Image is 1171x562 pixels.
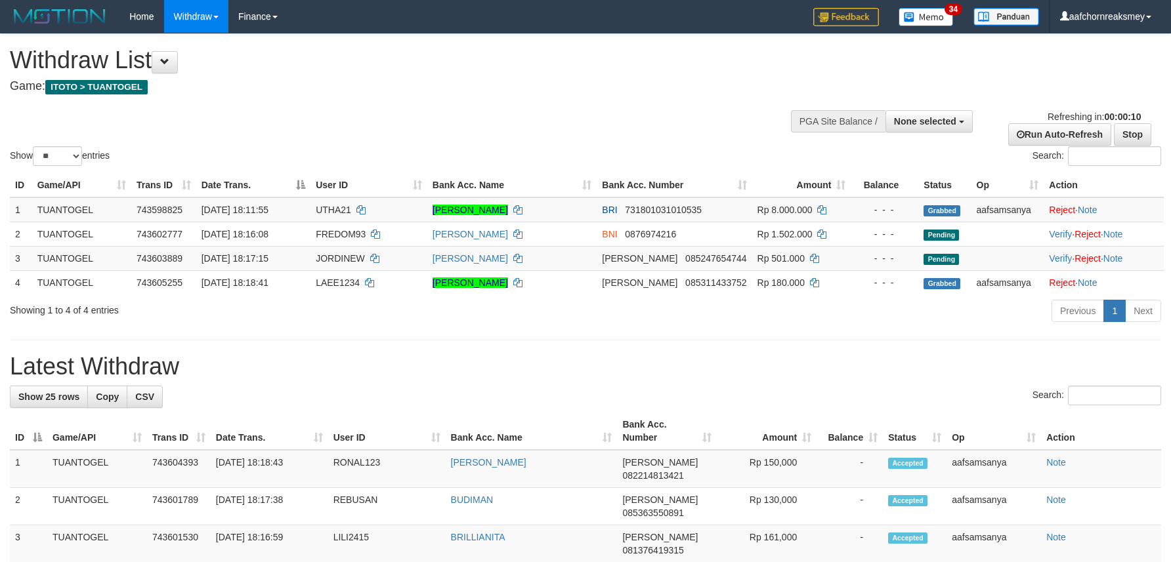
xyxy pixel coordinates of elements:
span: [DATE] 18:17:15 [202,253,268,264]
button: None selected [885,110,973,132]
td: TUANTOGEL [32,270,131,294]
span: Show 25 rows [18,391,79,402]
a: Verify [1049,229,1072,239]
th: Bank Acc. Name: activate to sort column ascending [446,412,618,450]
span: Copy 082214813421 to clipboard [622,470,683,481]
span: Accepted [888,495,927,506]
span: BNI [602,229,617,239]
a: Next [1125,300,1161,322]
td: TUANTOGEL [32,246,131,270]
td: · · [1044,246,1164,270]
span: [DATE] 18:16:08 [202,229,268,239]
td: 743604393 [147,450,211,488]
img: Feedback.jpg [813,8,879,26]
td: aafsamsanya [971,270,1044,294]
a: [PERSON_NAME] [433,229,508,239]
a: BUDIMAN [451,494,494,505]
a: Note [1103,253,1123,264]
th: Status: activate to sort column ascending [883,412,947,450]
th: Amount: activate to sort column ascending [752,173,851,197]
div: PGA Site Balance / [791,110,885,132]
div: - - - [856,276,913,289]
th: Action [1044,173,1164,197]
a: Note [1078,277,1097,288]
span: JORDINEW [316,253,365,264]
span: Refreshing in: [1048,111,1141,122]
span: [PERSON_NAME] [622,457,698,468]
th: Action [1041,412,1161,450]
h4: Game: [10,80,767,93]
a: [PERSON_NAME] [433,277,508,288]
span: 743602777 [137,229,182,239]
th: Trans ID: activate to sort column ascending [131,173,196,197]
span: 743598825 [137,205,182,215]
th: User ID: activate to sort column ascending [328,412,446,450]
h1: Withdraw List [10,47,767,73]
a: Note [1046,532,1066,542]
h1: Latest Withdraw [10,353,1161,380]
span: Accepted [888,532,927,544]
span: Rp 8.000.000 [757,205,813,215]
a: Show 25 rows [10,386,88,408]
td: - [817,488,883,525]
td: aafsamsanya [947,450,1041,488]
a: BRILLIANITA [451,532,505,542]
span: UTHA21 [316,205,351,215]
td: REBUSAN [328,488,446,525]
span: Rp 501.000 [757,253,805,264]
span: None selected [894,116,956,127]
a: Reject [1075,253,1101,264]
select: Showentries [33,146,82,166]
th: Bank Acc. Name: activate to sort column ascending [427,173,597,197]
td: 3 [10,246,32,270]
a: CSV [127,386,163,408]
span: 743605255 [137,277,182,288]
th: Amount: activate to sort column ascending [717,412,817,450]
td: aafsamsanya [971,197,1044,222]
a: Reject [1049,205,1075,215]
th: Status [918,173,971,197]
span: [DATE] 18:11:55 [202,205,268,215]
img: Button%20Memo.svg [899,8,954,26]
th: Balance [851,173,918,197]
label: Show entries [10,146,110,166]
span: Copy 081376419315 to clipboard [622,545,683,555]
span: Copy 0876974216 to clipboard [625,229,676,239]
span: Copy 085311433752 to clipboard [685,277,746,288]
th: ID [10,173,32,197]
td: 4 [10,270,32,294]
td: 743601789 [147,488,211,525]
span: [PERSON_NAME] [602,277,677,288]
span: [PERSON_NAME] [602,253,677,264]
a: Previous [1052,300,1104,322]
th: Date Trans.: activate to sort column ascending [211,412,328,450]
span: Grabbed [924,278,960,289]
label: Search: [1033,146,1161,166]
span: FREDOM93 [316,229,366,239]
span: Copy 085363550891 to clipboard [622,508,683,518]
th: User ID: activate to sort column ascending [310,173,427,197]
span: Pending [924,230,959,241]
td: 1 [10,450,47,488]
td: Rp 130,000 [717,488,817,525]
a: Copy [87,386,127,408]
th: Date Trans.: activate to sort column descending [196,173,311,197]
td: TUANTOGEL [32,222,131,246]
th: Op: activate to sort column ascending [971,173,1044,197]
td: TUANTOGEL [32,197,131,222]
th: Bank Acc. Number: activate to sort column ascending [597,173,752,197]
span: [PERSON_NAME] [622,532,698,542]
td: [DATE] 18:17:38 [211,488,328,525]
span: [DATE] 18:18:41 [202,277,268,288]
span: 743603889 [137,253,182,264]
td: · [1044,197,1164,222]
td: TUANTOGEL [47,488,147,525]
td: RONAL123 [328,450,446,488]
td: · · [1044,222,1164,246]
span: Pending [924,254,959,265]
td: 2 [10,488,47,525]
img: panduan.png [973,8,1039,26]
td: 1 [10,197,32,222]
a: [PERSON_NAME] [433,253,508,264]
td: aafsamsanya [947,488,1041,525]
